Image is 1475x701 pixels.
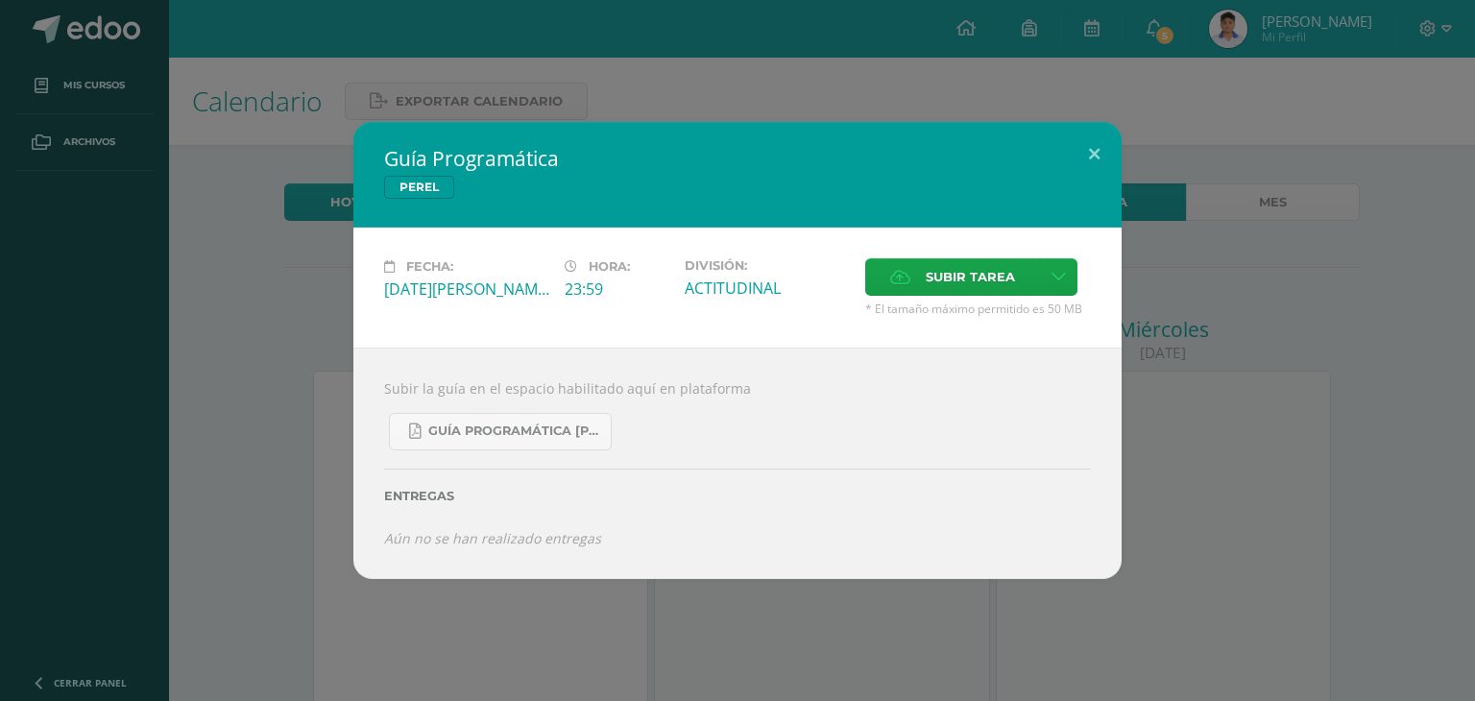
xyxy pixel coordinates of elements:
div: [DATE][PERSON_NAME] [384,278,549,300]
label: División: [685,258,850,273]
button: Close (Esc) [1067,122,1122,187]
i: Aún no se han realizado entregas [384,529,601,547]
label: Entregas [384,489,1091,503]
h2: Guía Programática [384,145,1091,172]
div: 23:59 [565,278,669,300]
span: Guía Programática [PERSON_NAME] 4to [PERSON_NAME] - Bloque 3 - Profe. [PERSON_NAME].pdf [428,423,601,439]
span: PEREL [384,176,454,199]
a: Guía Programática [PERSON_NAME] 4to [PERSON_NAME] - Bloque 3 - Profe. [PERSON_NAME].pdf [389,413,612,450]
span: Subir tarea [926,259,1015,295]
span: * El tamaño máximo permitido es 50 MB [865,301,1091,317]
span: Hora: [589,259,630,274]
span: Fecha: [406,259,453,274]
div: Subir la guía en el espacio habilitado aquí en plataforma [353,348,1122,579]
div: ACTITUDINAL [685,278,850,299]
